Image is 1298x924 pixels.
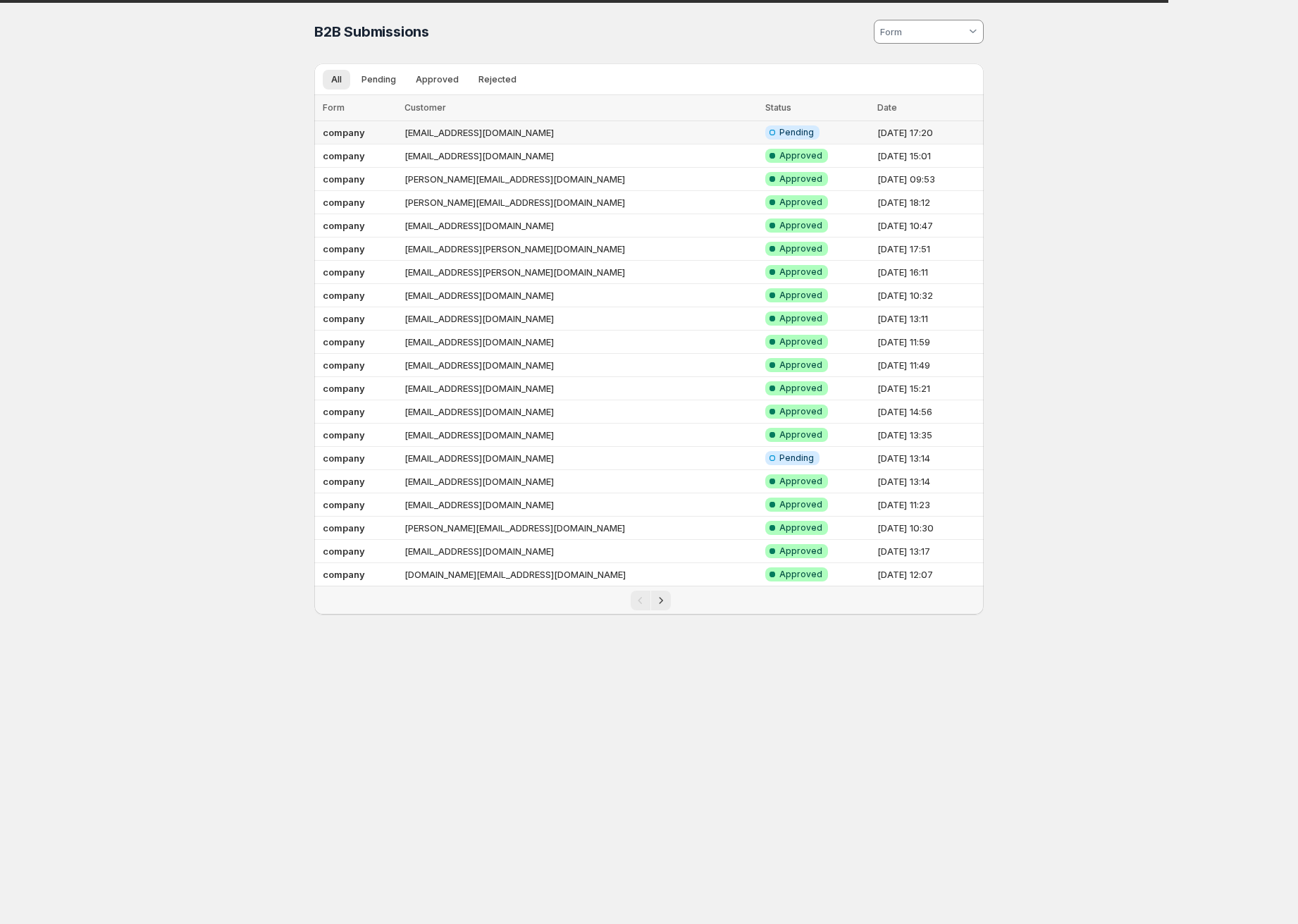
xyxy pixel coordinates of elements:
[765,102,791,113] span: Status
[873,144,984,168] td: [DATE] 15:01
[400,214,761,238] td: [EMAIL_ADDRESS][DOMAIN_NAME]
[651,591,671,610] button: Next
[400,261,761,284] td: [EMAIL_ADDRESS][PERSON_NAME][DOMAIN_NAME]
[779,197,822,208] span: Approved
[873,517,984,540] td: [DATE] 10:30
[873,331,984,354] td: [DATE] 11:59
[323,522,365,534] b: company
[779,383,822,394] span: Approved
[873,470,984,493] td: [DATE] 13:14
[873,540,984,563] td: [DATE] 13:17
[400,377,761,400] td: [EMAIL_ADDRESS][DOMAIN_NAME]
[400,540,761,563] td: [EMAIL_ADDRESS][DOMAIN_NAME]
[314,23,429,40] span: B2B Submissions
[873,354,984,377] td: [DATE] 11:49
[400,424,761,447] td: [EMAIL_ADDRESS][DOMAIN_NAME]
[779,290,822,301] span: Approved
[331,74,342,85] span: All
[323,290,365,301] b: company
[323,499,365,510] b: company
[323,150,365,161] b: company
[779,266,822,278] span: Approved
[779,499,822,510] span: Approved
[400,517,761,540] td: [PERSON_NAME][EMAIL_ADDRESS][DOMAIN_NAME]
[323,452,365,464] b: company
[323,266,365,278] b: company
[400,144,761,168] td: [EMAIL_ADDRESS][DOMAIN_NAME]
[323,429,365,441] b: company
[478,74,517,85] span: Rejected
[400,307,761,331] td: [EMAIL_ADDRESS][DOMAIN_NAME]
[323,336,365,347] b: company
[877,102,897,113] span: Date
[873,493,984,517] td: [DATE] 11:23
[873,563,984,586] td: [DATE] 12:07
[404,102,446,113] span: Customer
[779,359,822,371] span: Approved
[400,470,761,493] td: [EMAIL_ADDRESS][DOMAIN_NAME]
[779,429,822,441] span: Approved
[400,284,761,307] td: [EMAIL_ADDRESS][DOMAIN_NAME]
[779,546,822,557] span: Approved
[873,400,984,424] td: [DATE] 14:56
[779,476,822,487] span: Approved
[779,150,822,161] span: Approved
[400,191,761,214] td: [PERSON_NAME][EMAIL_ADDRESS][DOMAIN_NAME]
[323,313,365,324] b: company
[779,173,822,185] span: Approved
[779,220,822,231] span: Approved
[873,307,984,331] td: [DATE] 13:11
[779,406,822,417] span: Approved
[323,406,365,417] b: company
[878,20,966,43] input: Form
[779,313,822,324] span: Approved
[400,331,761,354] td: [EMAIL_ADDRESS][DOMAIN_NAME]
[873,284,984,307] td: [DATE] 10:32
[779,336,822,347] span: Approved
[400,354,761,377] td: [EMAIL_ADDRESS][DOMAIN_NAME]
[779,522,822,534] span: Approved
[323,476,365,487] b: company
[400,400,761,424] td: [EMAIL_ADDRESS][DOMAIN_NAME]
[779,452,814,464] span: Pending
[873,261,984,284] td: [DATE] 16:11
[323,127,365,138] b: company
[361,74,396,85] span: Pending
[323,102,345,113] span: Form
[323,383,365,394] b: company
[873,121,984,144] td: [DATE] 17:20
[779,127,814,138] span: Pending
[873,214,984,238] td: [DATE] 10:47
[323,546,365,557] b: company
[400,121,761,144] td: [EMAIL_ADDRESS][DOMAIN_NAME]
[873,424,984,447] td: [DATE] 13:35
[873,238,984,261] td: [DATE] 17:51
[323,220,365,231] b: company
[779,569,822,580] span: Approved
[323,173,365,185] b: company
[873,191,984,214] td: [DATE] 18:12
[873,447,984,470] td: [DATE] 13:14
[873,377,984,400] td: [DATE] 15:21
[779,243,822,254] span: Approved
[314,586,984,615] nav: Pagination
[400,238,761,261] td: [EMAIL_ADDRESS][PERSON_NAME][DOMAIN_NAME]
[400,168,761,191] td: [PERSON_NAME][EMAIL_ADDRESS][DOMAIN_NAME]
[323,359,365,371] b: company
[400,563,761,586] td: [DOMAIN_NAME][EMAIL_ADDRESS][DOMAIN_NAME]
[323,197,365,208] b: company
[416,74,459,85] span: Approved
[400,493,761,517] td: [EMAIL_ADDRESS][DOMAIN_NAME]
[323,243,365,254] b: company
[400,447,761,470] td: [EMAIL_ADDRESS][DOMAIN_NAME]
[873,168,984,191] td: [DATE] 09:53
[323,569,365,580] b: company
